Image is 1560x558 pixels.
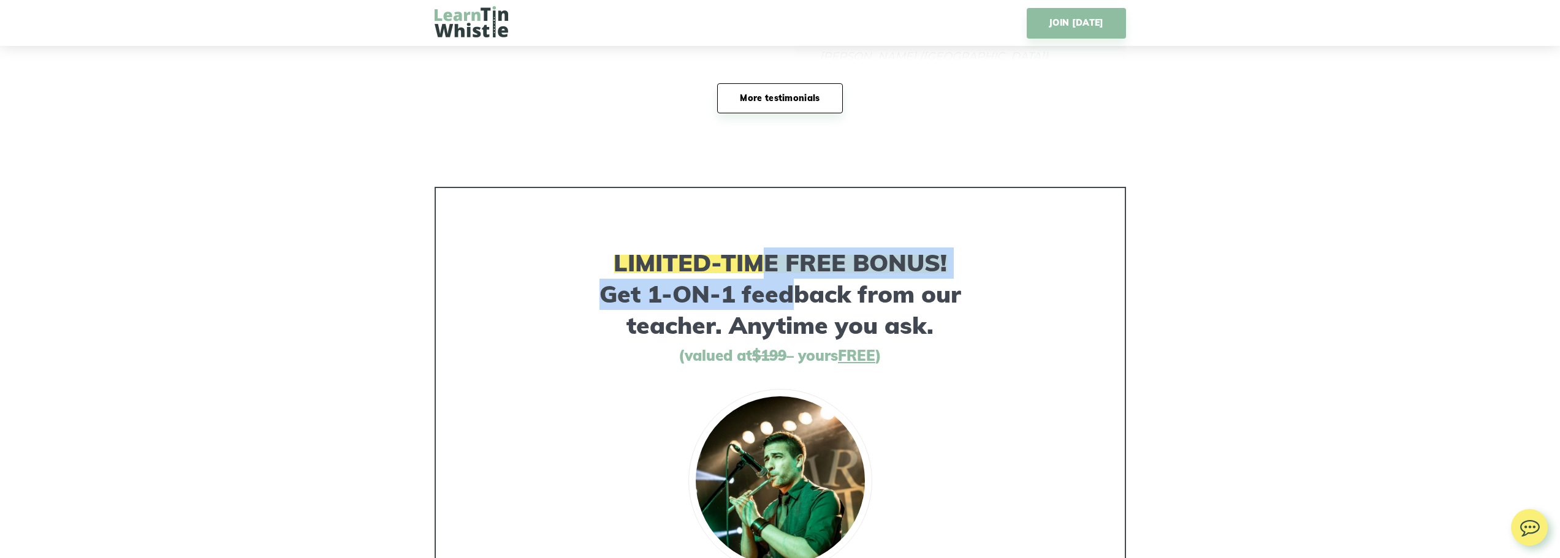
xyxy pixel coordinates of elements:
[460,347,1100,364] h4: (valued at – yours )
[575,247,986,341] h3: Get 1-ON-1 feedback from our teacher. Anytime you ask.
[838,346,875,364] span: FREE
[820,48,1102,66] cite: [PERSON_NAME] ([GEOGRAPHIC_DATA])
[1511,509,1548,540] img: chat.svg
[614,247,947,277] span: LIMITED-TIME FREE BONUS!
[717,83,842,113] a: More testimonials
[435,6,508,37] img: LearnTinWhistle.com
[752,346,786,364] s: $199
[1027,8,1125,39] a: JOIN [DATE]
